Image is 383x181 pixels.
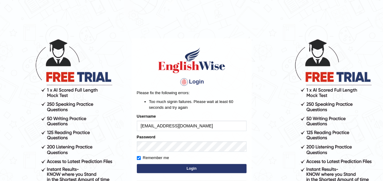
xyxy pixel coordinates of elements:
[137,77,246,87] h4: Login
[137,113,156,119] label: Username
[137,164,246,173] button: Login
[157,47,226,74] img: Logo of English Wise sign in for intelligent practice with AI
[137,156,141,160] input: Remember me
[137,90,246,96] p: Please fix the following errors:
[149,99,246,110] li: Too much signin failures. Please wait at least 60 seconds and try again
[137,134,155,140] label: Password
[137,155,169,161] label: Remember me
